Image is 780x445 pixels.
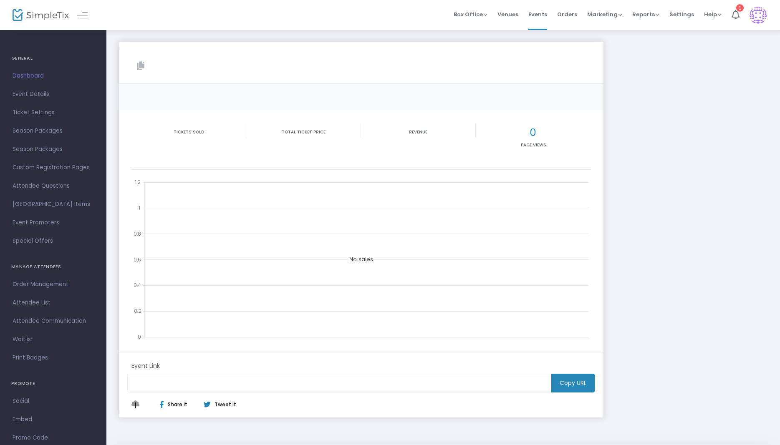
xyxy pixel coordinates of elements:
span: Season Packages [13,126,94,136]
h4: PROMOTE [11,375,95,392]
div: No sales [131,176,591,343]
div: Share it [151,401,203,408]
span: [GEOGRAPHIC_DATA] Items [13,199,94,210]
div: Tweet it [195,401,240,408]
m-panel-subtitle: Event Link [131,362,160,370]
span: Order Management [13,279,94,290]
h4: GENERAL [11,50,95,67]
span: Print Badges [13,352,94,363]
span: Attendee Questions [13,181,94,191]
span: Event Promoters [13,217,94,228]
span: Attendee List [13,297,94,308]
span: Venues [497,4,518,25]
span: Events [528,4,547,25]
span: Event Details [13,89,94,100]
span: Embed [13,414,94,425]
span: Season Packages [13,144,94,155]
h2: 0 [477,126,589,139]
img: linktree [131,400,145,408]
span: Waitlist [13,334,94,345]
span: Promo Code [13,432,94,443]
span: Ticket Settings [13,107,94,118]
span: Orders [557,4,577,25]
span: Marketing [587,10,622,18]
span: Social [13,396,94,407]
span: Dashboard [13,70,94,81]
span: Special Offers [13,236,94,246]
span: Help [704,10,722,18]
p: Page Views [477,142,589,148]
p: Total Ticket Price [248,129,359,135]
span: Reports [632,10,659,18]
span: Attendee Communication [13,316,94,327]
span: Settings [669,4,694,25]
p: Tickets sold [133,129,244,135]
div: 1 [736,4,744,12]
p: Revenue [363,129,474,135]
span: Box Office [454,10,487,18]
m-button: Copy URL [551,374,595,392]
h4: MANAGE ATTENDEES [11,259,95,275]
span: Custom Registration Pages [13,162,94,173]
